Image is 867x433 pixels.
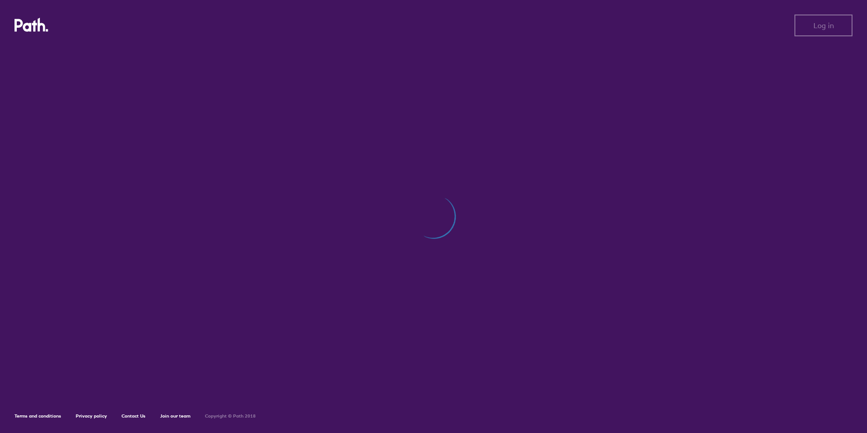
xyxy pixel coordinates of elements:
[813,21,834,30] span: Log in
[205,413,256,419] h6: Copyright © Path 2018
[76,413,107,419] a: Privacy policy
[160,413,190,419] a: Join our team
[122,413,146,419] a: Contact Us
[15,413,61,419] a: Terms and conditions
[794,15,852,36] button: Log in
